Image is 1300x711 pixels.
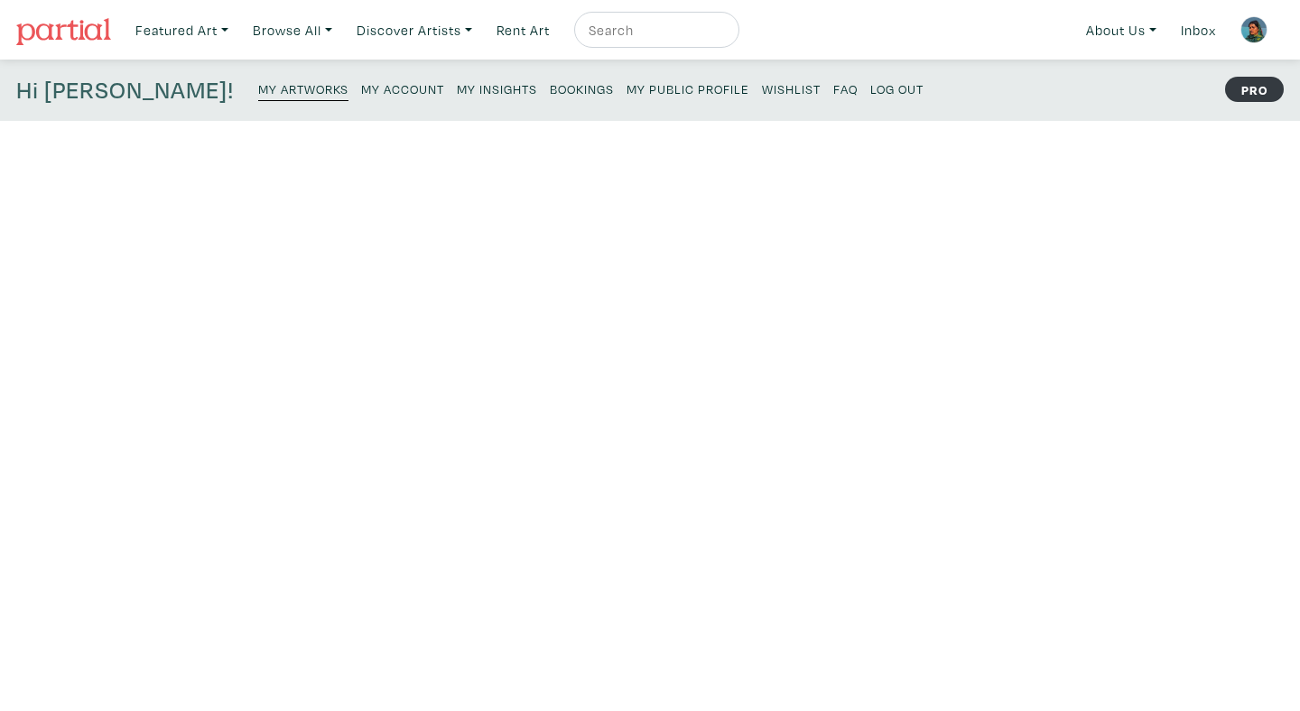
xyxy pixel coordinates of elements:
h4: Hi [PERSON_NAME]! [16,76,234,105]
a: About Us [1078,12,1165,49]
strong: PRO [1225,77,1284,102]
a: My Account [361,76,444,100]
a: My Insights [457,76,537,100]
a: My Artworks [258,76,348,101]
a: Rent Art [488,12,558,49]
small: My Artworks [258,80,348,97]
a: Log Out [870,76,924,100]
a: Featured Art [127,12,237,49]
a: Inbox [1173,12,1224,49]
small: Wishlist [762,80,821,97]
small: My Account [361,80,444,97]
a: Browse All [245,12,340,49]
small: Log Out [870,80,924,97]
input: Search [587,19,722,42]
small: My Public Profile [627,80,749,97]
small: FAQ [833,80,858,97]
a: Discover Artists [348,12,480,49]
a: Wishlist [762,76,821,100]
small: My Insights [457,80,537,97]
small: Bookings [550,80,614,97]
a: Bookings [550,76,614,100]
a: My Public Profile [627,76,749,100]
img: phpThumb.php [1240,16,1267,43]
a: FAQ [833,76,858,100]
